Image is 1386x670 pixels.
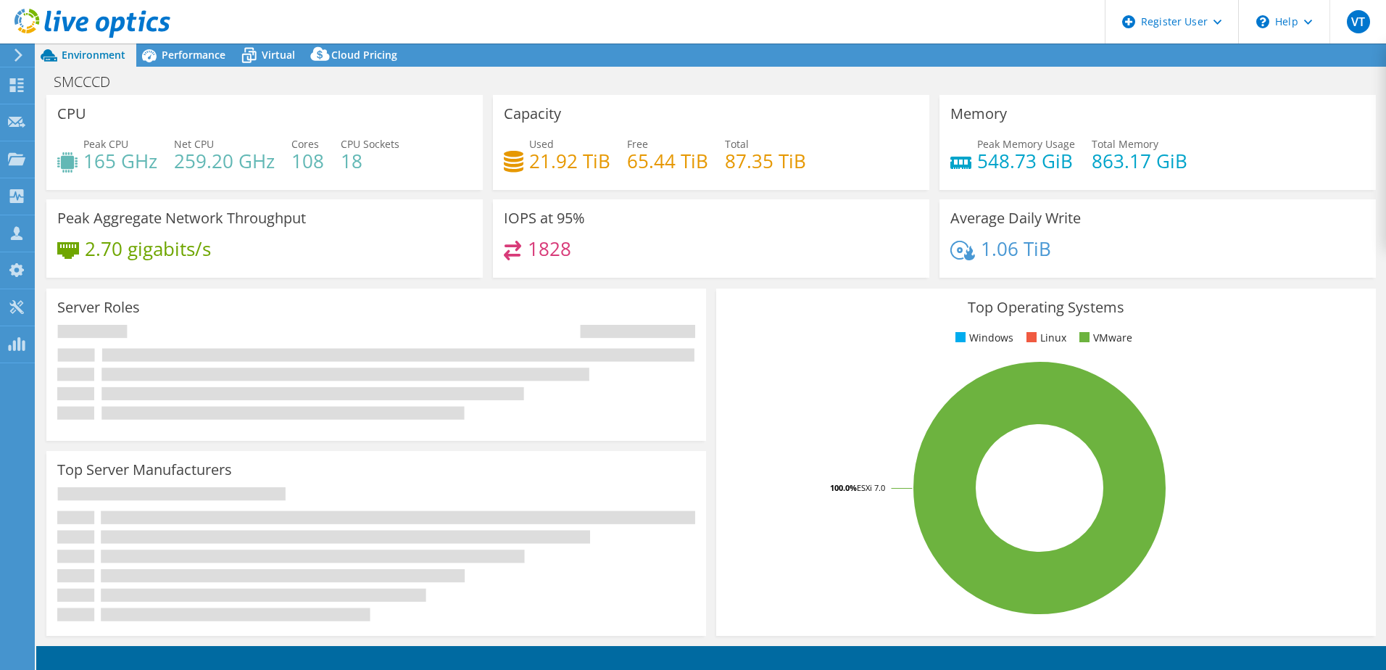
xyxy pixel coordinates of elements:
h4: 1828 [528,241,571,257]
h3: Capacity [504,106,561,122]
h4: 87.35 TiB [725,153,806,169]
li: Windows [952,330,1013,346]
h4: 863.17 GiB [1092,153,1187,169]
span: Performance [162,48,225,62]
h3: Average Daily Write [950,210,1081,226]
span: Environment [62,48,125,62]
h3: Top Server Manufacturers [57,462,232,478]
span: Virtual [262,48,295,62]
span: Net CPU [174,137,214,151]
span: Cores [291,137,319,151]
h4: 165 GHz [83,153,157,169]
svg: \n [1256,15,1269,28]
span: Total Memory [1092,137,1158,151]
span: Peak Memory Usage [977,137,1075,151]
h4: 18 [341,153,399,169]
h4: 21.92 TiB [529,153,610,169]
span: Cloud Pricing [331,48,397,62]
h4: 259.20 GHz [174,153,275,169]
h3: Memory [950,106,1007,122]
span: Peak CPU [83,137,128,151]
span: Total [725,137,749,151]
li: Linux [1023,330,1066,346]
h3: Peak Aggregate Network Throughput [57,210,306,226]
tspan: ESXi 7.0 [857,482,885,493]
h4: 108 [291,153,324,169]
span: Free [627,137,648,151]
h4: 1.06 TiB [981,241,1051,257]
h1: SMCCCD [47,74,133,90]
h3: Top Operating Systems [727,299,1365,315]
span: CPU Sockets [341,137,399,151]
span: Used [529,137,554,151]
h3: CPU [57,106,86,122]
li: VMware [1076,330,1132,346]
h3: IOPS at 95% [504,210,585,226]
h4: 65.44 TiB [627,153,708,169]
h4: 2.70 gigabits/s [85,241,211,257]
h3: Server Roles [57,299,140,315]
span: VT [1347,10,1370,33]
h4: 548.73 GiB [977,153,1075,169]
tspan: 100.0% [830,482,857,493]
